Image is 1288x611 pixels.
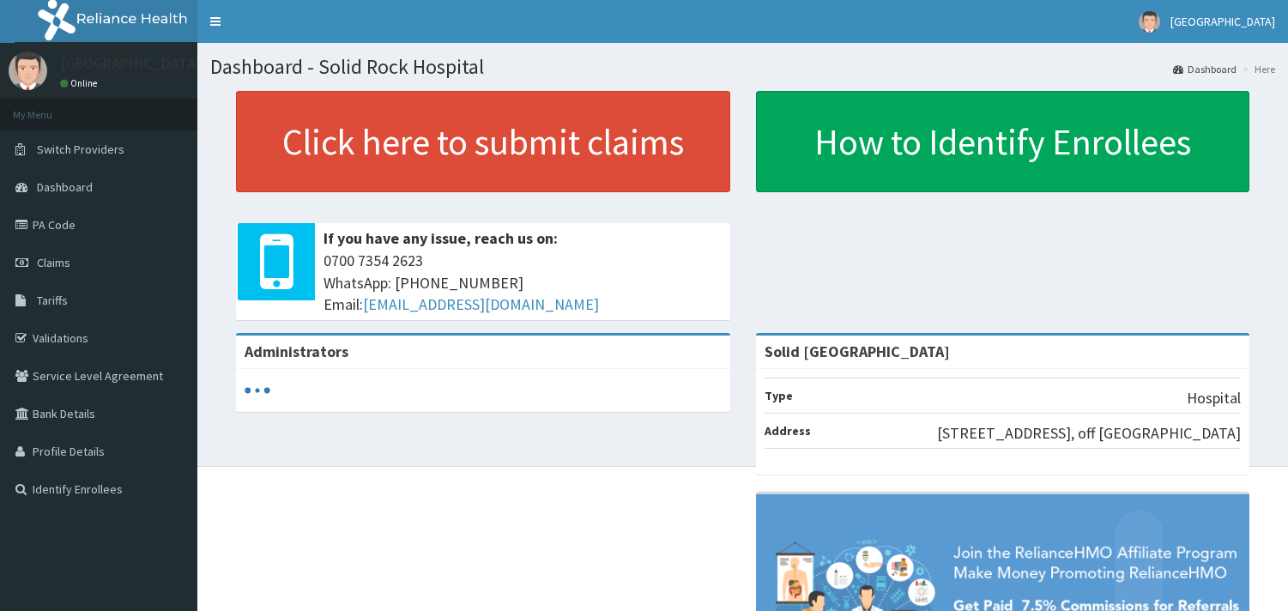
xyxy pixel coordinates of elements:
[37,179,93,195] span: Dashboard
[1173,62,1237,76] a: Dashboard
[756,91,1250,192] a: How to Identify Enrollees
[1238,62,1275,76] li: Here
[60,77,101,89] a: Online
[9,51,47,90] img: User Image
[1139,11,1160,33] img: User Image
[236,91,730,192] a: Click here to submit claims
[324,250,722,316] span: 0700 7354 2623 WhatsApp: [PHONE_NUMBER] Email:
[765,388,793,403] b: Type
[60,56,202,71] p: [GEOGRAPHIC_DATA]
[245,342,348,361] b: Administrators
[765,342,950,361] strong: Solid [GEOGRAPHIC_DATA]
[324,228,558,248] b: If you have any issue, reach us on:
[37,255,70,270] span: Claims
[363,294,599,314] a: [EMAIL_ADDRESS][DOMAIN_NAME]
[765,423,811,439] b: Address
[1187,387,1241,409] p: Hospital
[37,142,124,157] span: Switch Providers
[937,422,1241,445] p: [STREET_ADDRESS], off [GEOGRAPHIC_DATA]
[210,56,1275,78] h1: Dashboard - Solid Rock Hospital
[1170,14,1275,29] span: [GEOGRAPHIC_DATA]
[245,378,270,403] svg: audio-loading
[37,293,68,308] span: Tariffs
